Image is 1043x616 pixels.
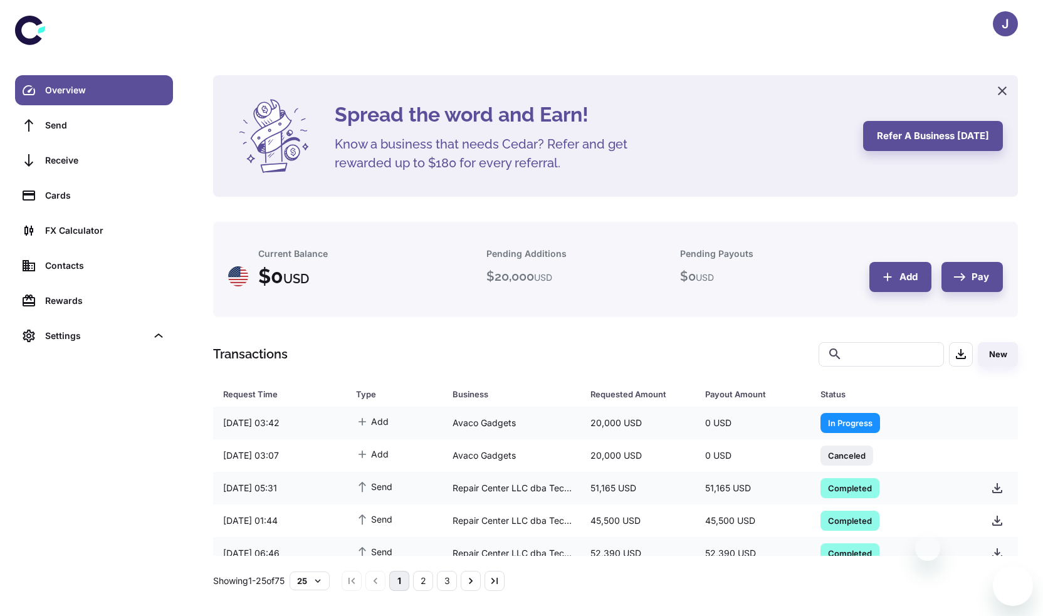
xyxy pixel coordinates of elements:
h5: Know a business that needs Cedar? Refer and get rewarded up to $180 for every referral. [335,135,648,172]
a: Cards [15,180,173,211]
div: Status [820,385,950,403]
div: [DATE] 01:44 [213,509,346,533]
a: Receive [15,145,173,175]
div: 51,165 USD [695,476,810,500]
div: Settings [15,321,173,351]
span: Send [356,545,392,558]
a: Overview [15,75,173,105]
div: 0 USD [695,444,810,467]
button: Go to last page [485,571,505,591]
button: Refer a business [DATE] [863,121,1003,151]
div: 20,000 USD [580,411,695,435]
span: Completed [820,514,879,526]
div: [DATE] 05:31 [213,476,346,500]
span: Completed [820,546,879,559]
div: 45,500 USD [695,509,810,533]
div: [DATE] 03:07 [213,444,346,467]
div: Requested Amount [590,385,674,403]
button: Pay [941,262,1003,292]
div: Rewards [45,294,165,308]
button: New [978,342,1018,367]
h6: Pending Payouts [680,247,753,261]
h6: Pending Additions [486,247,567,261]
div: Repair Center LLC dba Tech defenders [443,541,580,565]
a: Contacts [15,251,173,281]
div: Payout Amount [705,385,789,403]
p: Showing 1-25 of 75 [213,574,285,588]
button: Go to next page [461,571,481,591]
button: Go to page 3 [437,571,457,591]
div: [DATE] 03:42 [213,411,346,435]
a: Rewards [15,286,173,316]
button: page 1 [389,571,409,591]
div: 0 USD [695,411,810,435]
h5: $ 20,000 [486,267,552,286]
span: Status [820,385,967,403]
div: Receive [45,154,165,167]
span: USD [283,271,309,286]
span: In Progress [820,416,880,429]
a: FX Calculator [15,216,173,246]
button: Add [869,262,931,292]
span: Request Time [223,385,341,403]
span: Send [356,479,392,493]
span: Add [356,447,389,461]
div: FX Calculator [45,224,165,238]
div: Repair Center LLC dba Tech defenders [443,509,580,533]
div: Cards [45,189,165,202]
a: Send [15,110,173,140]
h5: $ 0 [680,267,714,286]
div: Avaco Gadgets [443,444,580,467]
span: Payout Amount [705,385,805,403]
div: 52,390 USD [695,541,810,565]
div: 20,000 USD [580,444,695,467]
div: 52,390 USD [580,541,695,565]
iframe: Close message [915,536,940,561]
nav: pagination navigation [340,571,506,591]
h1: Transactions [213,345,288,363]
div: 51,165 USD [580,476,695,500]
span: USD [696,272,714,283]
div: Request Time [223,385,325,403]
h4: Spread the word and Earn! [335,100,848,130]
div: Repair Center LLC dba Tech defenders [443,476,580,500]
span: Completed [820,481,879,494]
div: Avaco Gadgets [443,411,580,435]
div: Type [356,385,421,403]
span: USD [534,272,552,283]
div: Overview [45,83,165,97]
span: Type [356,385,438,403]
h6: Current Balance [258,247,328,261]
div: Contacts [45,259,165,273]
button: Go to page 2 [413,571,433,591]
iframe: Button to launch messaging window [993,566,1033,606]
button: 25 [290,572,330,590]
button: J [993,11,1018,36]
span: Canceled [820,449,873,461]
h4: $ 0 [258,261,309,291]
div: Send [45,118,165,132]
div: Settings [45,329,147,343]
div: 45,500 USD [580,509,695,533]
div: [DATE] 06:46 [213,541,346,565]
span: Requested Amount [590,385,690,403]
span: Send [356,512,392,526]
span: Add [356,414,389,428]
